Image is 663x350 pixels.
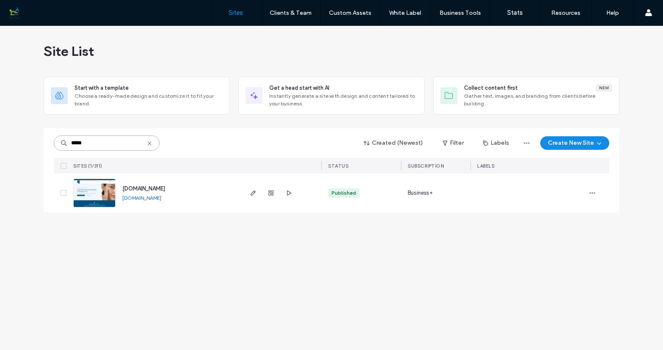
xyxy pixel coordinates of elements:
span: Site List [44,43,94,60]
span: Business+ [408,189,433,197]
button: Create New Site [540,136,609,150]
label: Resources [551,9,580,17]
span: Collect content first [464,84,518,92]
span: Choose a ready-made design and customize it to fit your brand. [75,92,223,107]
span: SUBSCRIPTION [408,163,444,169]
span: SITES (1/311) [73,163,102,169]
div: Get a head start with AIInstantly generate a site with design and content tailored to your business. [238,77,425,115]
a: [DOMAIN_NAME] [122,195,161,201]
label: Business Tools [439,9,481,17]
span: Instantly generate a site with design and content tailored to your business. [269,92,417,107]
span: Gather text, images, and branding from clients before building. [464,92,612,107]
label: Stats [507,9,523,17]
span: LABELS [477,163,494,169]
a: [DOMAIN_NAME] [122,185,165,192]
label: Sites [229,9,243,17]
button: Filter [434,136,472,150]
label: Clients & Team [270,9,312,17]
label: Custom Assets [329,9,371,17]
span: Get a head start with AI [269,84,329,92]
div: New [596,84,612,92]
span: Start with a template [75,84,129,92]
div: Published [331,189,356,197]
label: Help [606,9,619,17]
label: White Label [389,9,421,17]
span: Help [19,6,37,14]
span: STATUS [328,163,348,169]
button: Labels [475,136,517,150]
button: Created (Newest) [356,136,431,150]
div: Start with a templateChoose a ready-made design and customize it to fit your brand. [44,77,230,115]
div: Collect content firstNewGather text, images, and branding from clients before building. [433,77,619,115]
